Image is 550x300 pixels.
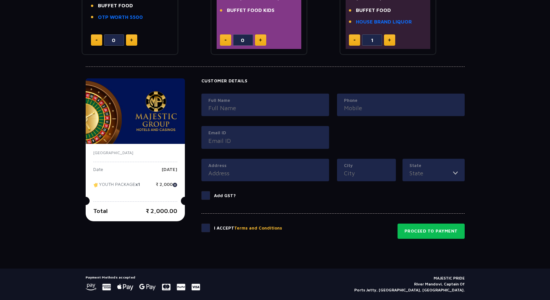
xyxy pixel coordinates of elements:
[356,7,391,14] span: BUFFET FOOD
[453,169,458,178] img: toggler icon
[86,78,185,144] img: majesticPride-banner
[162,167,177,177] p: [DATE]
[354,275,465,293] p: MAJESTIC PRIDE River Mandovi, Captain Of Ports Jetty, [GEOGRAPHIC_DATA], [GEOGRAPHIC_DATA].
[130,38,133,42] img: plus
[93,150,177,156] p: [GEOGRAPHIC_DATA]
[344,169,389,178] input: City
[225,40,227,41] img: minus
[208,162,322,169] label: Address
[135,182,140,187] strong: x1
[234,225,282,232] button: Terms and Conditions
[93,206,108,215] p: Total
[156,182,177,192] p: ₹ 2,000
[356,18,412,26] a: HOUSE BRAND LIQUOR
[259,38,262,42] img: plus
[93,182,140,192] p: YOUTH PACKAGE
[388,38,391,42] img: plus
[398,224,465,239] button: Proceed to Payment
[146,206,177,215] p: ₹ 2,000.00
[93,167,103,177] p: Date
[86,275,200,279] h5: Payment Methods accepted
[208,169,322,178] input: Address
[201,78,465,84] h4: Customer Details
[98,14,143,21] a: OTP WORTH 5500
[208,104,322,112] input: Full Name
[409,169,453,178] input: State
[208,136,322,145] input: Email ID
[344,97,458,104] label: Phone
[93,182,99,188] img: tikcet
[344,104,458,112] input: Mobile
[344,162,389,169] label: City
[96,40,98,41] img: minus
[214,193,236,199] p: Add GST?
[208,97,322,104] label: Full Name
[354,40,356,41] img: minus
[98,2,133,10] span: BUFFET FOOD
[227,7,275,14] span: BUFFET FOOD KIDS
[214,225,282,232] p: I Accept
[409,162,458,169] label: State
[208,130,322,136] label: Email ID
